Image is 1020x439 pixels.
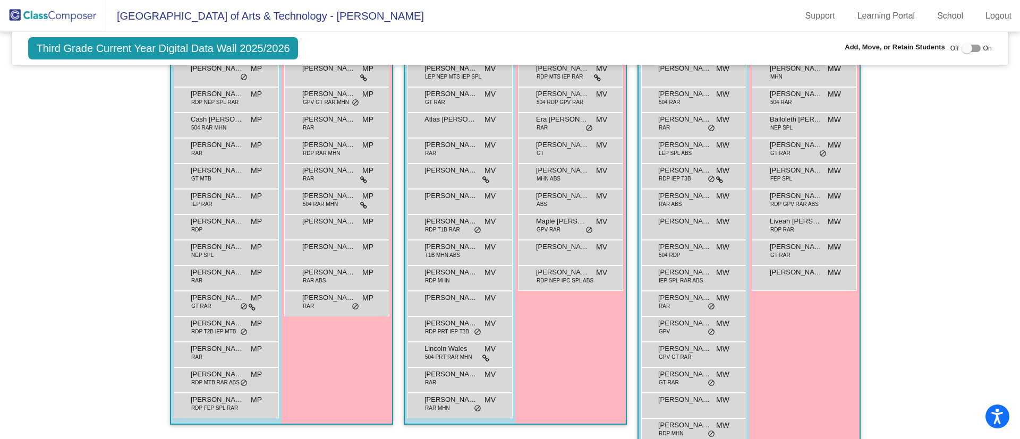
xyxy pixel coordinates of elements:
[659,251,681,259] span: 504 RDP
[770,140,823,150] span: [PERSON_NAME]
[484,267,496,278] span: MV
[303,302,314,310] span: RAR
[770,165,823,176] span: [PERSON_NAME]
[659,175,691,183] span: RDP IEP T3B
[424,242,478,252] span: [PERSON_NAME]
[770,200,819,208] span: RDP GPV RAR ABS
[362,114,373,125] span: MP
[797,7,844,24] a: Support
[770,226,794,234] span: RDP RAR
[425,404,450,412] span: RAR MHN
[302,242,355,252] span: [PERSON_NAME]
[484,89,496,100] span: MV
[596,216,607,227] span: MV
[596,114,607,125] span: MV
[716,114,729,125] span: MW
[708,379,715,388] span: do_not_disturb_alt
[191,343,244,354] span: [PERSON_NAME][MEDICAL_DATA]
[658,369,711,380] span: [PERSON_NAME]
[191,353,202,361] span: RAR
[191,378,240,386] span: RDP MTB RAR ABS
[659,302,670,310] span: RAR
[484,369,496,380] span: MV
[424,369,478,380] span: [PERSON_NAME]
[302,165,355,176] span: [PERSON_NAME]
[537,98,583,106] span: 504 RDP GPV RAR
[828,242,841,253] span: MW
[28,37,297,59] span: Third Grade Current Year Digital Data Wall 2025/2026
[716,292,729,304] span: MW
[770,73,783,81] span: MHN
[659,277,703,285] span: IEP SPL RAR ABS
[716,63,729,74] span: MW
[659,353,692,361] span: GPV GT RAR
[596,242,607,253] span: MV
[425,149,436,157] span: RAR
[537,226,560,234] span: GPV RAR
[191,165,244,176] span: [PERSON_NAME]
[708,175,715,184] span: do_not_disturb_alt
[251,216,262,227] span: MP
[716,165,729,176] span: MW
[251,191,262,202] span: MP
[536,242,589,252] span: [PERSON_NAME]
[596,89,607,100] span: MV
[929,7,972,24] a: School
[659,378,679,386] span: GT RAR
[536,114,589,125] span: Era [PERSON_NAME]
[240,379,248,388] span: do_not_disturb_alt
[191,318,244,329] span: [PERSON_NAME]
[362,292,373,304] span: MP
[302,114,355,125] span: [PERSON_NAME]
[251,63,262,74] span: MP
[659,124,670,132] span: RAR
[362,165,373,176] span: MP
[828,165,841,176] span: MW
[537,175,560,183] span: MHN ABS
[424,165,478,176] span: [PERSON_NAME]
[828,267,841,278] span: MW
[352,303,359,311] span: do_not_disturb_alt
[484,292,496,304] span: MV
[659,429,683,437] span: RDP MHN
[536,140,589,150] span: [PERSON_NAME]
[474,328,481,337] span: do_not_disturb_alt
[484,216,496,227] span: MV
[302,292,355,303] span: [PERSON_NAME]
[658,343,711,354] span: [PERSON_NAME]
[536,216,589,227] span: Maple [PERSON_NAME]
[537,73,583,81] span: RDP MTS IEP RAR
[828,63,841,74] span: MW
[251,89,262,100] span: MP
[977,7,1020,24] a: Logout
[424,89,478,99] span: [PERSON_NAME]
[770,242,823,252] span: [PERSON_NAME]
[191,267,244,278] span: [PERSON_NAME]
[770,216,823,227] span: Liveah [PERSON_NAME]
[425,73,481,81] span: LEP NEP MTS IEP SPL
[659,98,681,106] span: 504 RAR
[303,98,349,106] span: GPV GT RAR MHN
[659,149,692,157] span: LEP SPL ABS
[251,242,262,253] span: MP
[537,124,548,132] span: RAR
[302,216,355,227] span: [PERSON_NAME]
[362,89,373,100] span: MP
[849,7,924,24] a: Learning Portal
[716,267,729,278] span: MW
[484,114,496,125] span: MV
[362,191,373,202] span: MP
[303,124,314,132] span: RAR
[770,98,792,106] span: 504 RAR
[708,303,715,311] span: do_not_disturb_alt
[191,251,214,259] span: NEP SPL
[191,149,202,157] span: RAR
[240,73,248,82] span: do_not_disturb_alt
[362,140,373,151] span: MP
[536,267,589,278] span: [PERSON_NAME]
[484,318,496,329] span: MV
[425,353,472,361] span: 504 PRT RAR MHN
[191,226,202,234] span: RDP
[191,175,211,183] span: GT MTB
[191,394,244,405] span: [PERSON_NAME]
